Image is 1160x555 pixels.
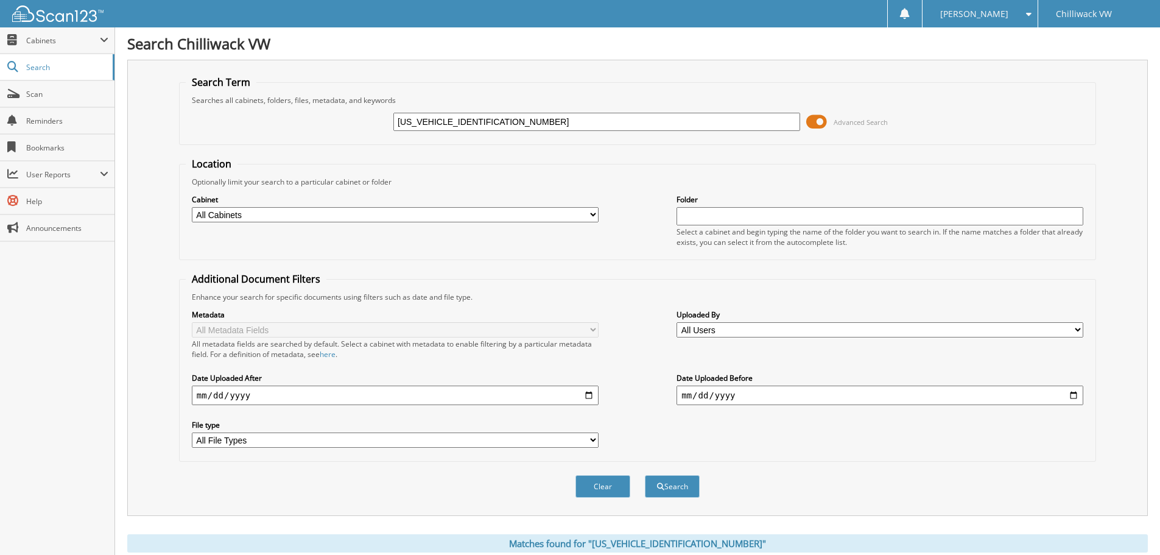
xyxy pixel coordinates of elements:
span: Scan [26,89,108,99]
div: Searches all cabinets, folders, files, metadata, and keywords [186,95,1089,105]
span: Search [26,62,107,72]
label: Uploaded By [677,309,1083,320]
div: Matches found for "[US_VEHICLE_IDENTIFICATION_NUMBER]" [127,534,1148,553]
label: Date Uploaded After [192,373,599,383]
span: Bookmarks [26,143,108,153]
div: Enhance your search for specific documents using filters such as date and file type. [186,292,1089,302]
a: here [320,349,336,359]
img: scan123-logo-white.svg [12,5,104,22]
label: Folder [677,194,1083,205]
span: Chilliwack VW [1056,10,1112,18]
label: Metadata [192,309,599,320]
div: Optionally limit your search to a particular cabinet or folder [186,177,1089,187]
span: [PERSON_NAME] [940,10,1008,18]
input: end [677,386,1083,405]
label: File type [192,420,599,430]
span: Announcements [26,223,108,233]
span: Help [26,196,108,207]
div: Select a cabinet and begin typing the name of the folder you want to search in. If the name match... [677,227,1083,247]
h1: Search Chilliwack VW [127,34,1148,54]
button: Search [645,475,700,498]
label: Date Uploaded Before [677,373,1083,383]
span: Cabinets [26,35,100,46]
legend: Additional Document Filters [186,272,326,286]
div: All metadata fields are searched by default. Select a cabinet with metadata to enable filtering b... [192,339,599,359]
button: Clear [575,475,630,498]
legend: Search Term [186,76,256,89]
span: User Reports [26,169,100,180]
input: start [192,386,599,405]
span: Advanced Search [834,118,888,127]
legend: Location [186,157,237,171]
label: Cabinet [192,194,599,205]
span: Reminders [26,116,108,126]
